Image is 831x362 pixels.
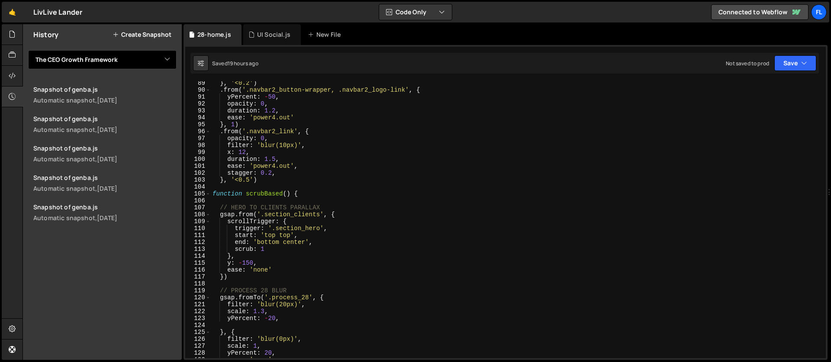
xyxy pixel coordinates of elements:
[185,308,211,315] div: 122
[308,30,344,39] div: New File
[811,4,827,20] a: Fl
[185,93,211,100] div: 91
[197,30,231,39] div: 28-home.js
[185,232,211,239] div: 111
[185,273,211,280] div: 117
[97,125,117,134] div: [DATE]
[185,100,211,107] div: 92
[185,135,211,142] div: 97
[185,190,211,197] div: 105
[185,149,211,156] div: 99
[185,183,211,190] div: 104
[97,214,117,222] div: [DATE]
[185,204,211,211] div: 107
[185,107,211,114] div: 93
[212,60,258,67] div: Saved
[185,246,211,253] div: 113
[185,121,211,128] div: 95
[28,109,182,139] a: Snapshot of genba.js Automatic snapshot,[DATE]
[185,259,211,266] div: 115
[33,155,177,163] div: Automatic snapshot,
[185,218,211,225] div: 109
[185,211,211,218] div: 108
[185,280,211,287] div: 118
[711,4,808,20] a: Connected to Webflow
[97,155,117,163] div: [DATE]
[33,96,177,104] div: Automatic snapshot,
[33,144,177,152] div: Snapshot of genba.js
[33,125,177,134] div: Automatic snapshot,
[774,55,816,71] button: Save
[185,349,211,356] div: 128
[185,239,211,246] div: 112
[257,30,290,39] div: UI Social.js
[185,322,211,329] div: 124
[33,203,177,211] div: Snapshot of genba.js
[33,184,177,192] div: Automatic snapshot,
[33,7,82,17] div: LivLive Lander
[185,163,211,170] div: 101
[185,225,211,232] div: 110
[33,85,177,93] div: Snapshot of genba.js
[185,294,211,301] div: 120
[28,80,182,109] a: Snapshot of genba.js Automatic snapshot,[DATE]
[185,315,211,322] div: 123
[185,301,211,308] div: 121
[185,142,211,149] div: 98
[33,214,177,222] div: Automatic snapshot,
[185,343,211,349] div: 127
[185,287,211,294] div: 119
[185,336,211,343] div: 126
[185,86,211,93] div: 90
[28,168,182,198] a: Snapshot of genba.js Automatic snapshot,[DATE]
[97,184,117,192] div: [DATE]
[2,2,23,22] a: 🤙
[185,176,211,183] div: 103
[33,173,177,182] div: Snapshot of genba.js
[185,128,211,135] div: 96
[228,60,258,67] div: 19 hours ago
[28,198,182,227] a: Snapshot of genba.js Automatic snapshot,[DATE]
[185,197,211,204] div: 106
[113,31,171,38] button: Create Snapshot
[28,139,182,168] a: Snapshot of genba.js Automatic snapshot,[DATE]
[185,114,211,121] div: 94
[185,156,211,163] div: 100
[185,80,211,86] div: 89
[97,96,117,104] div: [DATE]
[185,266,211,273] div: 116
[185,170,211,176] div: 102
[185,329,211,336] div: 125
[185,253,211,259] div: 114
[33,30,58,39] h2: History
[33,115,177,123] div: Snapshot of genba.js
[379,4,452,20] button: Code Only
[726,60,769,67] div: Not saved to prod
